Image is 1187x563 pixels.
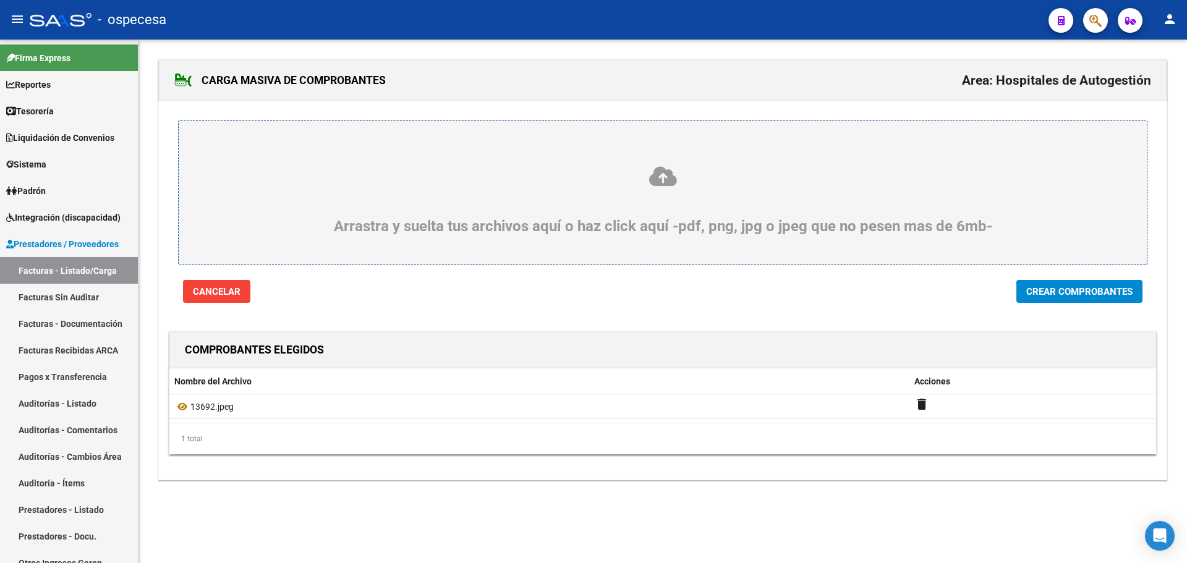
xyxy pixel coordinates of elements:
mat-icon: menu [10,12,25,27]
span: Tesorería [6,104,54,118]
span: Cancelar [193,286,240,297]
datatable-header-cell: Nombre del Archivo [169,368,909,395]
span: Crear Comprobantes [1026,286,1133,297]
div: 1 total [169,423,1156,454]
span: Acciones [914,376,950,386]
h1: COMPROBANTES ELEGIDOS [185,340,324,360]
span: Prestadores / Proveedores [6,237,119,251]
div: Arrastra y suelta tus archivos aquí o haz click aquí -pdf, png, jpg o jpeg que no pesen mas de 6mb- [208,165,1117,235]
span: Sistema [6,158,46,171]
div: Open Intercom Messenger [1145,521,1175,551]
h1: CARGA MASIVA DE COMPROBANTES [174,70,386,90]
span: Firma Express [6,51,70,65]
span: Padrón [6,184,46,198]
span: Reportes [6,78,51,91]
span: - ospecesa [98,6,166,33]
mat-icon: person [1162,12,1177,27]
h2: Area: Hospitales de Autogestión [962,69,1151,92]
button: Crear Comprobantes [1016,280,1142,303]
span: Liquidación de Convenios [6,131,114,145]
span: Nombre del Archivo [174,376,252,386]
datatable-header-cell: Acciones [909,368,1156,395]
mat-icon: delete [914,397,929,412]
span: 13692.jpeg [190,402,234,412]
button: Cancelar [183,280,250,303]
span: Integración (discapacidad) [6,211,121,224]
